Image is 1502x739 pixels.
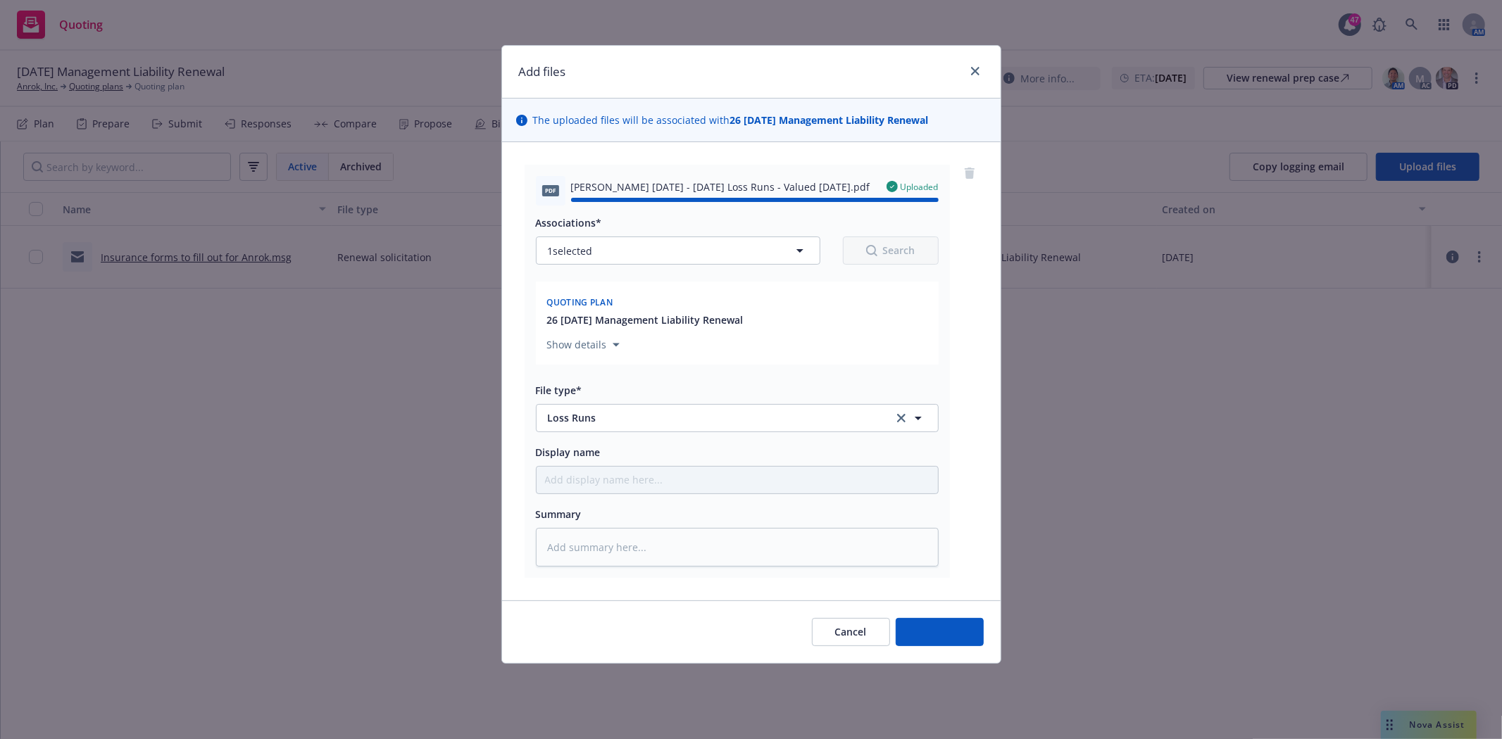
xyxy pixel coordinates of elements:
[896,618,984,646] button: Add files
[730,113,929,127] strong: 26 [DATE] Management Liability Renewal
[919,625,960,638] span: Add files
[536,216,602,229] span: Associations*
[548,410,874,425] span: Loss Runs
[548,244,593,258] span: 1 selected
[571,179,870,194] span: [PERSON_NAME] [DATE] - [DATE] Loss Runs - Valued [DATE].pdf
[536,404,939,432] button: Loss Runsclear selection
[536,236,820,265] button: 1selected
[536,384,582,397] span: File type*
[542,336,625,353] button: Show details
[547,296,613,308] span: Quoting plan
[542,185,559,196] span: pdf
[901,181,939,193] span: Uploaded
[537,467,938,493] input: Add display name here...
[961,165,978,182] a: remove
[893,410,910,427] a: clear selection
[547,312,744,327] button: 26 [DATE] Management Liability Renewal
[967,63,984,80] a: close
[536,446,601,459] span: Display name
[835,625,867,638] span: Cancel
[812,618,890,646] button: Cancel
[519,63,566,81] h1: Add files
[533,113,929,127] span: The uploaded files will be associated with
[536,507,582,521] span: Summary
